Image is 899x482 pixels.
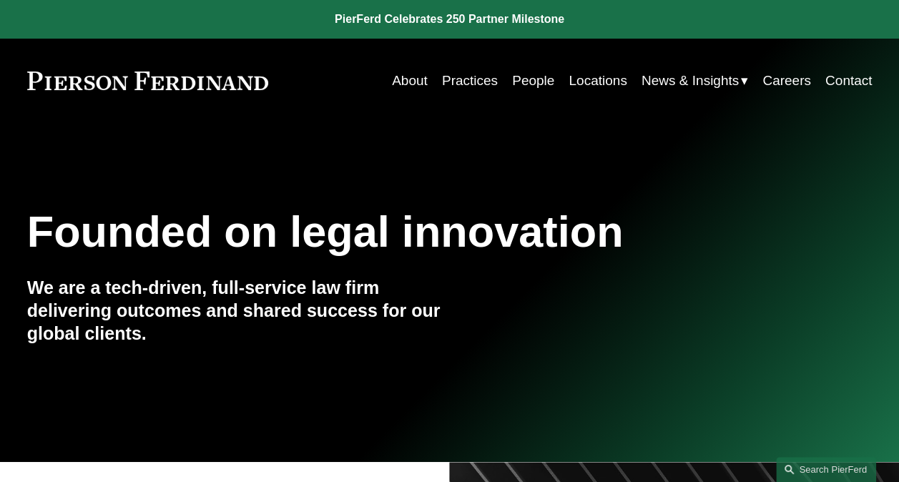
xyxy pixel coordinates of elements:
a: Locations [569,67,627,94]
a: People [512,67,554,94]
a: About [392,67,428,94]
a: folder dropdown [642,67,748,94]
a: Search this site [776,457,876,482]
span: News & Insights [642,69,739,93]
a: Contact [825,67,872,94]
h1: Founded on legal innovation [27,207,732,257]
a: Careers [762,67,811,94]
a: Practices [442,67,498,94]
h4: We are a tech-driven, full-service law firm delivering outcomes and shared success for our global... [27,277,450,345]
